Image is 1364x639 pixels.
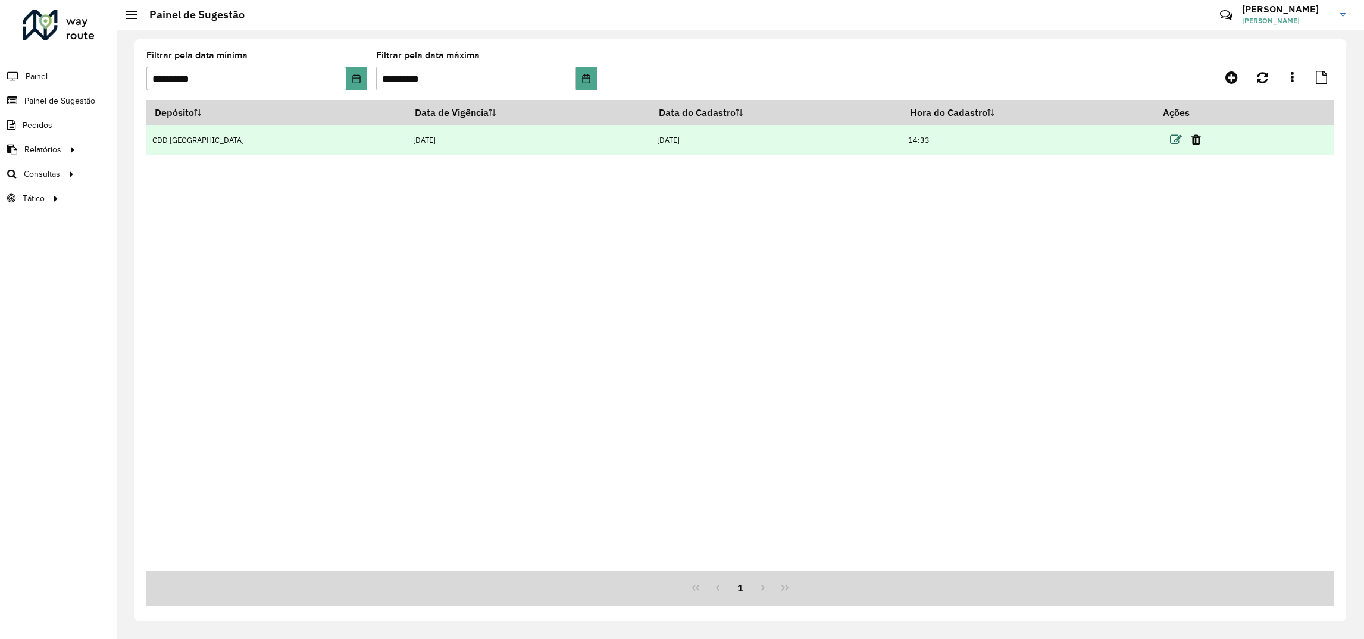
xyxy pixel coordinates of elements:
th: Depósito [146,100,406,125]
span: Painel [26,70,48,83]
a: Editar [1170,131,1182,148]
td: [DATE] [650,125,902,155]
button: 1 [729,577,752,599]
span: Painel de Sugestão [24,95,95,107]
th: Ações [1155,100,1226,125]
td: CDD [GEOGRAPHIC_DATA] [146,125,406,155]
td: 14:33 [902,125,1155,155]
td: [DATE] [406,125,650,155]
a: Excluir [1191,131,1201,148]
button: Choose Date [576,67,596,90]
h3: [PERSON_NAME] [1242,4,1331,15]
span: [PERSON_NAME] [1242,15,1331,26]
label: Filtrar pela data máxima [376,48,480,62]
th: Data do Cadastro [650,100,902,125]
label: Filtrar pela data mínima [146,48,248,62]
button: Choose Date [346,67,367,90]
span: Tático [23,192,45,205]
span: Pedidos [23,119,52,131]
span: Relatórios [24,143,61,156]
span: Consultas [24,168,60,180]
th: Hora do Cadastro [902,100,1155,125]
th: Data de Vigência [406,100,650,125]
h2: Painel de Sugestão [137,8,245,21]
a: Contato Rápido [1213,2,1239,28]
